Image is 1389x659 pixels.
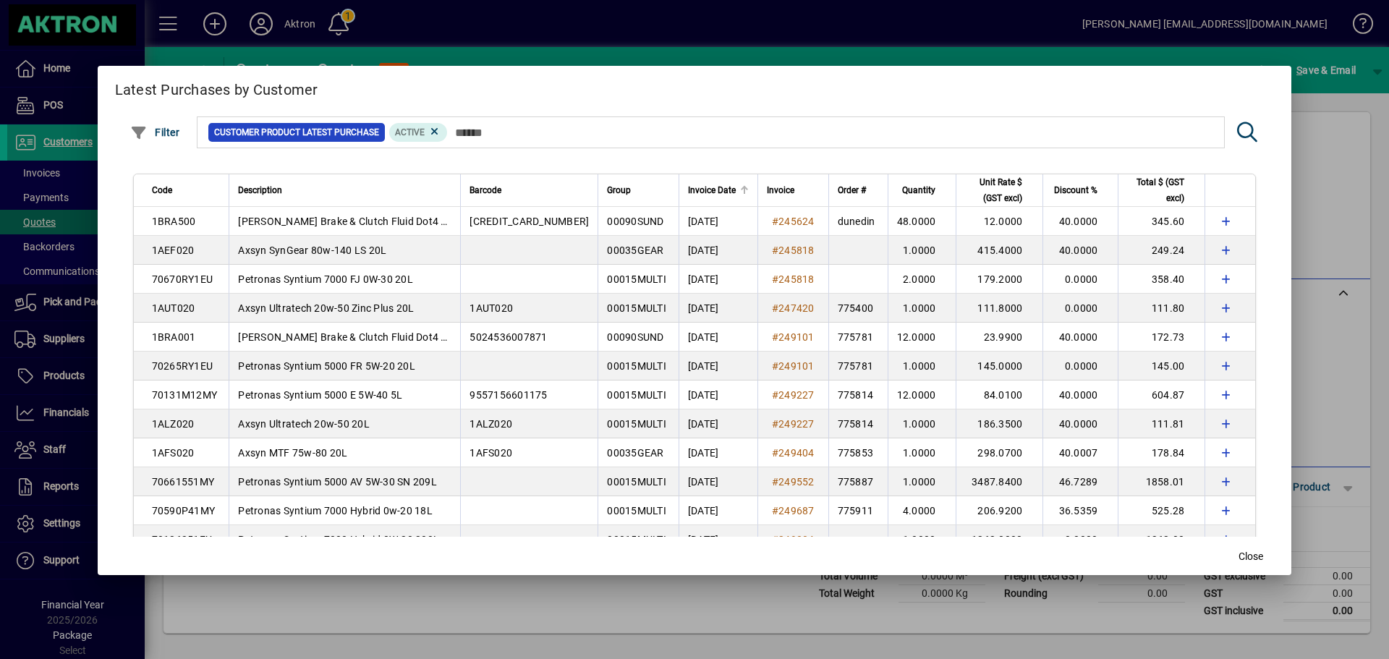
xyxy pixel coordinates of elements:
[238,360,415,372] span: Petronas Syntium 5000 FR 5W-20 20L
[152,534,213,545] span: 70126251EU
[828,352,888,380] td: 775781
[767,474,820,490] a: #249552
[607,389,666,401] span: 00015MULTI
[956,294,1042,323] td: 111.8000
[152,273,213,285] span: 70670RY1EU
[152,331,196,343] span: 1BRA001
[470,447,512,459] span: 1AFS020
[152,418,195,430] span: 1ALZ020
[778,418,815,430] span: 249227
[778,245,815,256] span: 245818
[679,467,757,496] td: [DATE]
[1118,294,1205,323] td: 111.80
[679,265,757,294] td: [DATE]
[888,352,956,380] td: 1.0000
[470,389,547,401] span: 9557156601175
[772,418,778,430] span: #
[772,447,778,459] span: #
[395,127,425,137] span: Active
[767,242,820,258] a: #245818
[767,213,820,229] a: #245624
[778,389,815,401] span: 249227
[238,447,347,459] span: Axsyn MTF 75w-80 20L
[1042,525,1118,554] td: 0.0000
[1239,549,1263,564] span: Close
[767,503,820,519] a: #249687
[828,323,888,352] td: 775781
[470,331,547,343] span: 5024536007871
[888,409,956,438] td: 1.0000
[98,66,1292,108] h2: Latest Purchases by Customer
[767,329,820,345] a: #249101
[152,302,195,314] span: 1AUT020
[828,380,888,409] td: 775814
[152,389,218,401] span: 70131M12MY
[1118,207,1205,236] td: 345.60
[238,418,370,430] span: Axsyn Ultratech 20w-50 20L
[607,505,666,516] span: 00015MULTI
[1042,265,1118,294] td: 0.0000
[956,352,1042,380] td: 145.0000
[152,447,195,459] span: 1AFS020
[152,245,195,256] span: 1AEF020
[888,525,956,554] td: 1.0000
[152,360,213,372] span: 70265RY1EU
[778,505,815,516] span: 249687
[679,496,757,525] td: [DATE]
[767,300,820,316] a: #247420
[470,418,512,430] span: 1ALZ020
[1042,496,1118,525] td: 36.5359
[238,182,282,198] span: Description
[607,182,631,198] span: Group
[778,447,815,459] span: 249404
[767,445,820,461] a: #249404
[778,331,815,343] span: 249101
[607,360,666,372] span: 00015MULTI
[238,534,439,545] span: Petronas Syntium 7000 Hybrid 0W-20 200L
[1054,182,1097,198] span: Discount %
[1042,294,1118,323] td: 0.0000
[470,182,501,198] span: Barcode
[772,360,778,372] span: #
[607,216,663,227] span: 00090SUND
[1042,467,1118,496] td: 46.7289
[888,265,956,294] td: 2.0000
[767,387,820,403] a: #249227
[772,534,778,545] span: #
[607,273,666,285] span: 00015MULTI
[888,294,956,323] td: 1.0000
[238,302,414,314] span: Axsyn Ultratech 20w-50 Zinc Plus 20L
[838,182,879,198] div: Order #
[767,182,794,198] span: Invoice
[772,331,778,343] span: #
[470,302,513,314] span: 1AUT020
[838,182,866,198] span: Order #
[1042,380,1118,409] td: 40.0000
[897,182,949,198] div: Quantity
[1127,174,1184,206] span: Total $ (GST excl)
[1118,496,1205,525] td: 525.28
[1118,467,1205,496] td: 1858.01
[238,182,451,198] div: Description
[607,302,666,314] span: 00015MULTI
[828,438,888,467] td: 775853
[152,216,196,227] span: 1BRA500
[888,207,956,236] td: 48.0000
[965,174,1035,206] div: Unit Rate $ (GST excl)
[607,447,663,459] span: 00035GEAR
[828,207,888,236] td: dunedin
[888,236,956,265] td: 1.0000
[772,245,778,256] span: #
[956,265,1042,294] td: 179.2000
[1118,525,1205,554] td: 1262.00
[888,467,956,496] td: 1.0000
[956,438,1042,467] td: 298.0700
[679,323,757,352] td: [DATE]
[1042,323,1118,352] td: 40.0000
[214,125,379,140] span: Customer Product Latest Purchase
[888,438,956,467] td: 1.0000
[1118,265,1205,294] td: 358.40
[767,271,820,287] a: #245818
[1042,352,1118,380] td: 0.0000
[152,182,172,198] span: Code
